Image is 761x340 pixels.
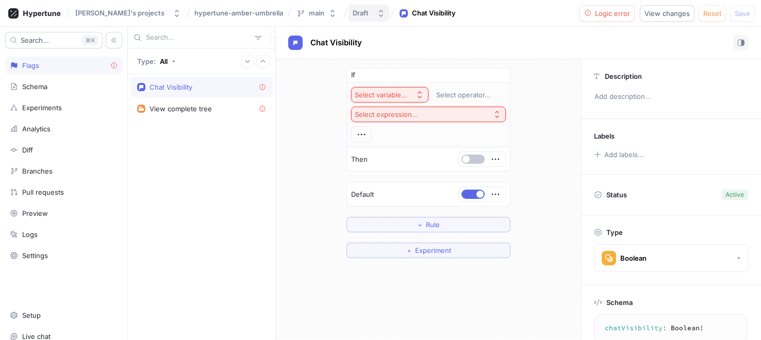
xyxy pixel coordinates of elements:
div: Preview [22,209,48,217]
button: Select variable... [351,87,428,103]
div: Select operator... [436,91,491,99]
div: Settings [22,251,48,260]
div: Pull requests [22,188,64,196]
button: Save [730,5,755,22]
p: Type: [137,57,156,65]
span: Experiment [415,247,451,253]
button: Select operator... [432,87,506,103]
button: Logic error [580,5,635,22]
div: Chat Visibility [150,83,192,91]
button: [PERSON_NAME]'s projects [71,5,185,22]
button: Expand all [241,55,254,68]
div: Flags [22,61,39,70]
div: Setup [22,311,41,319]
p: Labels [594,132,615,140]
p: Then [351,155,368,165]
button: main [292,5,341,22]
div: [PERSON_NAME]'s projects [75,9,164,18]
button: Search...K [5,32,103,48]
div: Draft [353,9,369,18]
span: Save [735,10,750,16]
p: Description [605,72,642,80]
span: Chat Visibility [310,39,362,47]
div: Select expression... [355,110,418,119]
div: Active [725,190,744,199]
div: Branches [22,167,53,175]
span: ＋ [417,222,423,228]
div: Select variable... [355,91,407,99]
div: Boolean [620,254,647,263]
div: Analytics [22,125,51,133]
button: Type: All [134,52,179,70]
span: ＋ [406,247,412,253]
div: View complete tree [150,105,212,113]
div: Diff [22,146,33,154]
span: Search... [21,37,49,43]
button: ＋Experiment [346,243,510,258]
div: K [82,35,98,45]
p: Default [351,190,374,200]
button: Collapse all [256,55,270,68]
textarea: chatVisibility: Boolean! [599,319,743,337]
span: Reset [703,10,721,16]
button: Select expression... [351,107,506,122]
div: main [309,9,324,18]
div: Schema [22,82,47,91]
div: Logs [22,230,38,239]
div: All [160,57,168,65]
p: Status [606,188,627,202]
p: Add description... [590,88,752,106]
p: Schema [606,298,633,307]
span: hypertune-amber-umbrella [194,9,283,16]
span: View changes [644,10,690,16]
button: Reset [699,5,726,22]
button: Draft [349,5,389,22]
p: Type [606,228,623,236]
span: Rule [426,222,440,228]
div: Experiments [22,104,62,112]
div: Chat Visibility [412,8,456,19]
button: Boolean [594,244,749,272]
input: Search... [146,32,251,43]
button: Add labels... [590,148,647,161]
button: ＋Rule [346,217,510,232]
span: Logic error [595,10,630,16]
p: If [351,70,355,80]
button: View changes [640,5,694,22]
